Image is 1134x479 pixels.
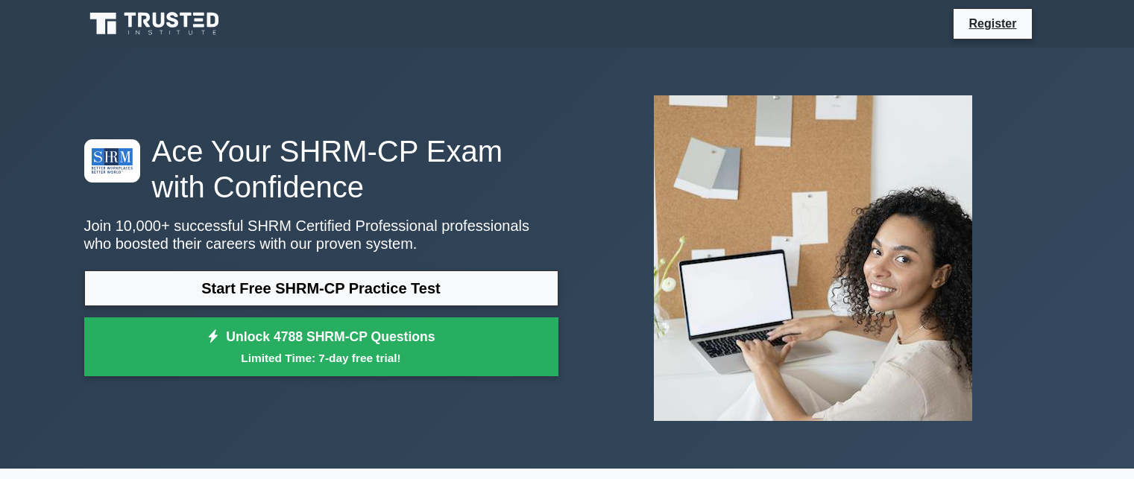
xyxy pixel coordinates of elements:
[103,349,540,367] small: Limited Time: 7-day free trial!
[84,133,558,205] h1: Ace Your SHRM-CP Exam with Confidence
[84,217,558,253] p: Join 10,000+ successful SHRM Certified Professional professionals who boosted their careers with ...
[84,270,558,306] a: Start Free SHRM-CP Practice Test
[84,317,558,377] a: Unlock 4788 SHRM-CP QuestionsLimited Time: 7-day free trial!
[960,14,1025,33] a: Register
